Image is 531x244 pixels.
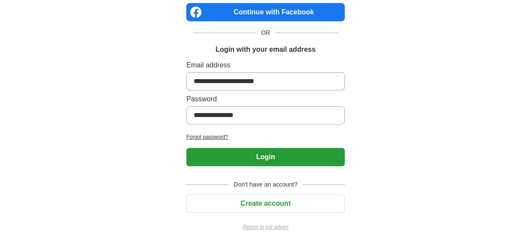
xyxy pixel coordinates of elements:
[215,44,315,55] h1: Login with your email address
[186,148,345,166] button: Login
[228,180,303,189] span: Don't have an account?
[186,200,345,207] a: Create account
[256,28,275,37] span: OR
[186,3,345,21] a: Continue with Facebook
[186,194,345,213] button: Create account
[186,60,345,70] label: Email address
[186,223,345,231] a: Return to job advert
[186,133,345,141] a: Forgot password?
[186,94,345,104] label: Password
